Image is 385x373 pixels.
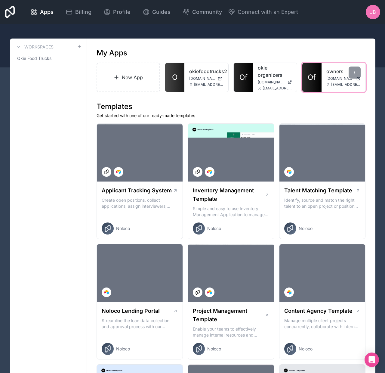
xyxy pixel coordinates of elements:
h3: Workspaces [24,44,54,50]
h1: Noloco Lending Portal [102,307,160,315]
span: Okie Food Trucks [17,55,51,61]
span: Guides [152,8,171,16]
p: Get started with one of our ready-made templates [97,113,366,119]
a: [DOMAIN_NAME] [326,76,361,81]
span: [EMAIL_ADDRESS][DOMAIN_NAME] [263,86,292,91]
span: [DOMAIN_NAME] [189,76,215,81]
span: [DOMAIN_NAME] [258,80,285,85]
span: Noloco [207,225,221,232]
span: [DOMAIN_NAME] [326,76,354,81]
img: Airtable Logo [207,290,212,295]
span: Community [192,8,222,16]
img: Airtable Logo [287,290,291,295]
img: Airtable Logo [116,169,121,174]
h1: Inventory Management Template [193,186,265,203]
span: JB [370,8,376,16]
span: Apps [40,8,54,16]
a: okie-organizers [258,64,292,79]
button: Connect with an Expert [228,8,298,16]
h1: Project Management Template [193,307,265,324]
span: [EMAIL_ADDRESS][DOMAIN_NAME] [331,82,361,87]
h1: Applicant Tracking System [102,186,172,195]
img: Airtable Logo [207,169,212,174]
span: Profile [113,8,131,16]
p: Identify, source and match the right talent to an open project or position with our Talent Matchi... [284,197,361,209]
span: Connect with an Expert [238,8,298,16]
span: Billing [75,8,91,16]
p: Enable your teams to effectively manage internal resources and execute client projects on time. [193,326,269,338]
span: Noloco [116,225,130,232]
span: Noloco [299,346,313,352]
p: Simple and easy to use Inventory Management Application to manage your stock, orders and Manufact... [193,206,269,218]
a: Of [302,63,322,92]
a: [DOMAIN_NAME] [189,76,223,81]
span: Of [308,73,316,82]
div: Open Intercom Messenger [365,353,379,367]
p: Streamline the loan data collection and approval process with our Lending Portal template. [102,318,178,330]
span: Noloco [207,346,221,352]
span: Noloco [299,225,313,232]
a: O [165,63,184,92]
span: Of [239,73,248,82]
a: Billing [61,5,96,19]
span: Noloco [116,346,130,352]
a: Guides [138,5,175,19]
a: Apps [26,5,58,19]
h1: My Apps [97,48,127,58]
span: O [172,73,177,82]
a: Okie Food Trucks [15,53,82,64]
a: Community [178,5,227,19]
span: [EMAIL_ADDRESS][DOMAIN_NAME] [194,82,223,87]
img: Airtable Logo [287,169,291,174]
a: New App [97,63,160,92]
img: Airtable Logo [104,290,109,295]
p: Manage multiple client projects concurrently, collaborate with internal and external stakeholders... [284,318,361,330]
a: Of [234,63,253,92]
a: Profile [99,5,135,19]
a: owners [326,68,361,75]
a: Workspaces [15,43,54,51]
h1: Templates [97,102,366,111]
p: Create open positions, collect applications, assign interviewers, centralise candidate feedback a... [102,197,178,209]
a: [DOMAIN_NAME] [258,80,292,85]
h1: Content Agency Template [284,307,353,315]
h1: Talent Matching Template [284,186,352,195]
a: okiefoodtrucks2 [189,68,223,75]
